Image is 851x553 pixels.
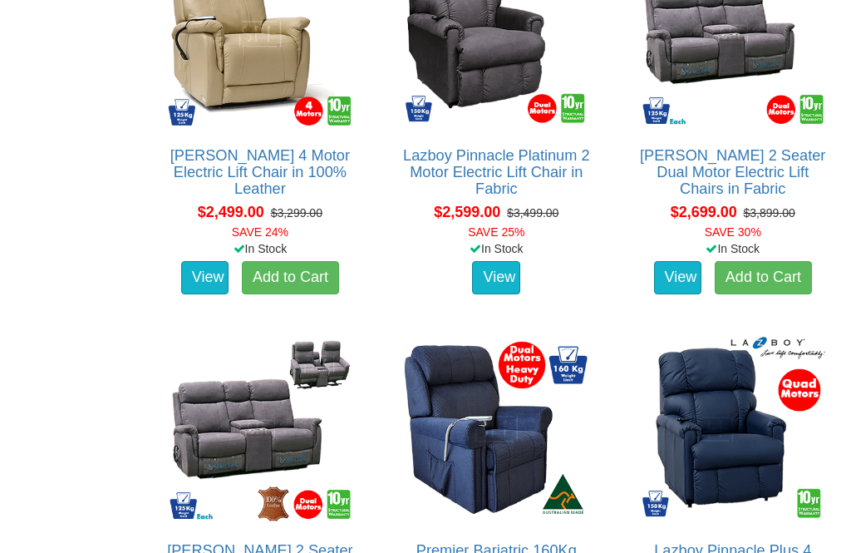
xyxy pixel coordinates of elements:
a: View [181,261,229,294]
div: In Stock [387,240,605,257]
img: Dalton 2 Seater Dual Motor Electric Lift Chairs in 100% Leather [164,333,357,526]
a: View [472,261,520,294]
span: $2,699.00 [671,204,737,220]
a: Lazboy Pinnacle Platinum 2 Motor Electric Lift Chair in Fabric [403,147,589,197]
img: Premier Bariatric 160Kg Heavy Duty Electric Lift Chair [400,333,593,526]
span: $2,499.00 [198,204,264,220]
div: In Stock [624,240,842,257]
del: $3,499.00 [507,206,558,220]
a: [PERSON_NAME] 4 Motor Electric Lift Chair in 100% Leather [170,147,350,197]
div: In Stock [151,240,369,257]
font: SAVE 30% [705,225,761,239]
a: [PERSON_NAME] 2 Seater Dual Motor Electric Lift Chairs in Fabric [640,147,825,197]
del: $3,899.00 [744,206,795,220]
font: SAVE 24% [232,225,288,239]
a: Add to Cart [715,261,812,294]
del: $3,299.00 [271,206,322,220]
font: SAVE 25% [468,225,524,239]
a: Add to Cart [242,261,339,294]
img: Lazboy Pinnacle Plus 4 Motor Electric Lift Chair in 100% Leather [637,333,829,526]
a: View [654,261,702,294]
span: $2,599.00 [434,204,500,220]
